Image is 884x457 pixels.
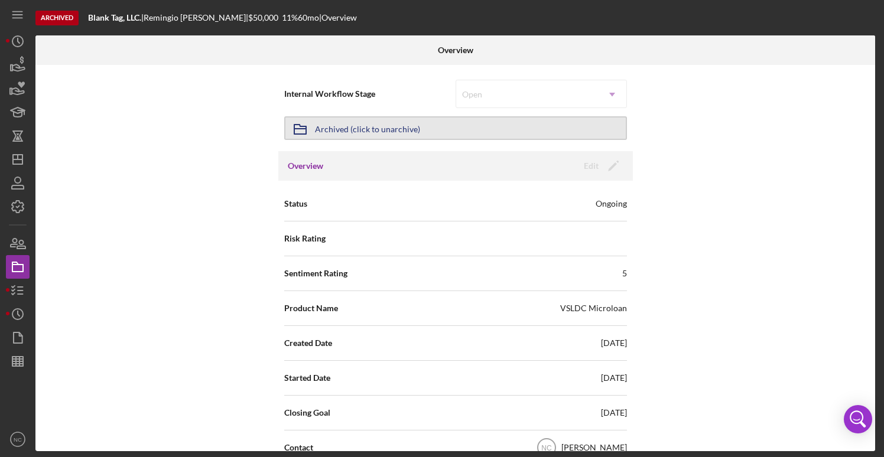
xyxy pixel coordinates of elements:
div: Archived (click to unarchive) [315,117,420,139]
div: [DATE] [601,407,627,419]
div: | Overview [319,13,357,22]
button: Edit [577,157,623,175]
span: Contact [284,442,313,453]
div: 11 % [282,13,298,22]
div: VSLDC Microloan [560,302,627,314]
button: Archived (click to unarchive) [284,116,627,140]
div: [DATE] [601,372,627,384]
span: Product Name [284,302,338,314]
span: Internal Workflow Stage [284,88,456,100]
span: Status [284,198,307,210]
div: Open Intercom Messenger [844,405,872,433]
div: 5 [622,267,627,279]
div: [DATE] [601,337,627,349]
div: [PERSON_NAME] [561,442,627,453]
text: NC [14,436,22,443]
span: Closing Goal [284,407,330,419]
span: Started Date [284,372,330,384]
div: Ongoing [596,198,627,210]
b: Blank Tag, LLC. [88,12,141,22]
span: Risk Rating [284,233,326,244]
div: Archived [35,11,79,25]
div: $50,000 [248,13,282,22]
button: NC [6,427,30,451]
div: | [88,13,144,22]
h3: Overview [288,160,323,172]
div: Edit [584,157,599,175]
b: Overview [438,45,473,55]
div: Remingio [PERSON_NAME] | [144,13,248,22]
text: NC [541,444,552,452]
div: 60 mo [298,13,319,22]
span: Created Date [284,337,332,349]
span: Sentiment Rating [284,267,347,279]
